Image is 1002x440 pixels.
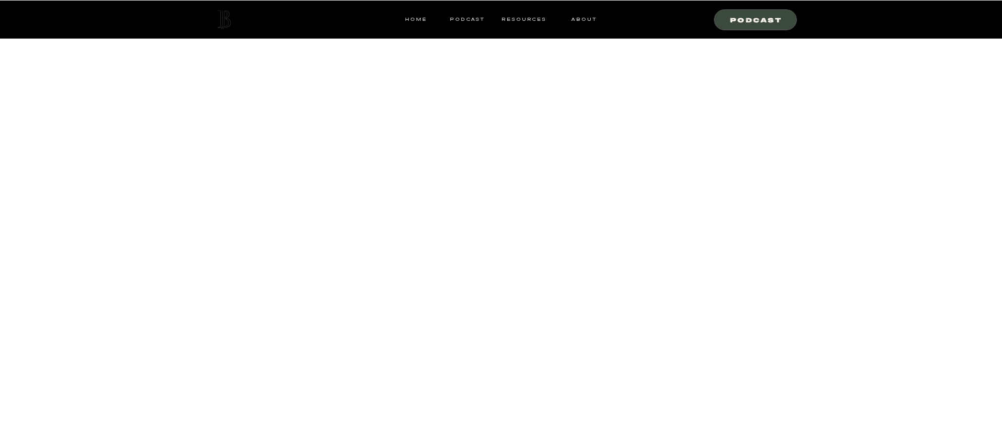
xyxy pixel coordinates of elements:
[498,15,546,24] a: resources
[447,15,488,24] a: Podcast
[405,15,427,24] a: HOME
[721,15,792,24] a: Podcast
[570,15,597,24] a: ABOUT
